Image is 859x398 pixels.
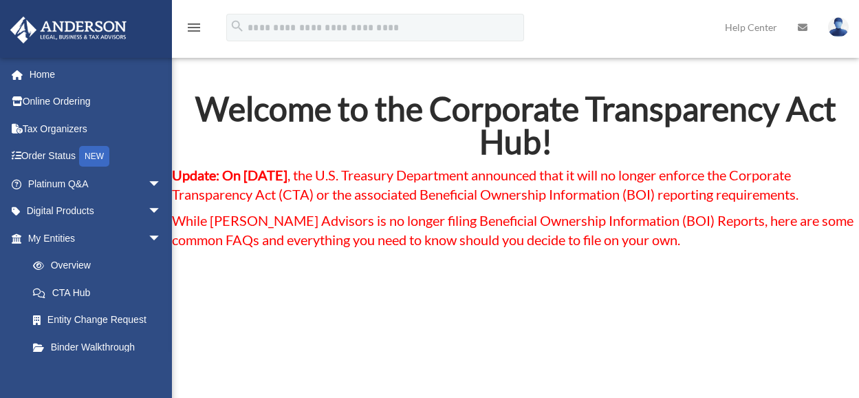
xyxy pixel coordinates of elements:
a: Platinum Q&Aarrow_drop_down [10,170,182,198]
img: Anderson Advisors Platinum Portal [6,17,131,43]
div: NEW [79,146,109,167]
span: arrow_drop_down [148,224,175,253]
span: arrow_drop_down [148,198,175,226]
a: Tax Organizers [10,115,182,143]
i: search [230,19,245,34]
i: menu [186,19,202,36]
a: Digital Productsarrow_drop_down [10,198,182,225]
h2: Welcome to the Corporate Transparency Act Hub! [172,92,859,165]
span: , the U.S. Treasury Department announced that it will no longer enforce the Corporate Transparenc... [172,167,798,202]
a: My Entitiesarrow_drop_down [10,224,182,252]
a: menu [186,24,202,36]
a: Binder Walkthrough [19,333,182,361]
a: Home [10,61,182,88]
img: User Pic [828,17,849,37]
span: arrow_drop_down [148,170,175,198]
a: Entity Change Request [19,306,182,334]
a: Online Ordering [10,88,182,116]
a: CTA Hub [19,279,175,306]
span: While [PERSON_NAME] Advisors is no longer filing Beneficial Ownership Information (BOI) Reports, ... [172,212,853,248]
strong: Update: On [DATE] [172,167,287,183]
a: Overview [19,252,182,280]
a: Order StatusNEW [10,143,182,171]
